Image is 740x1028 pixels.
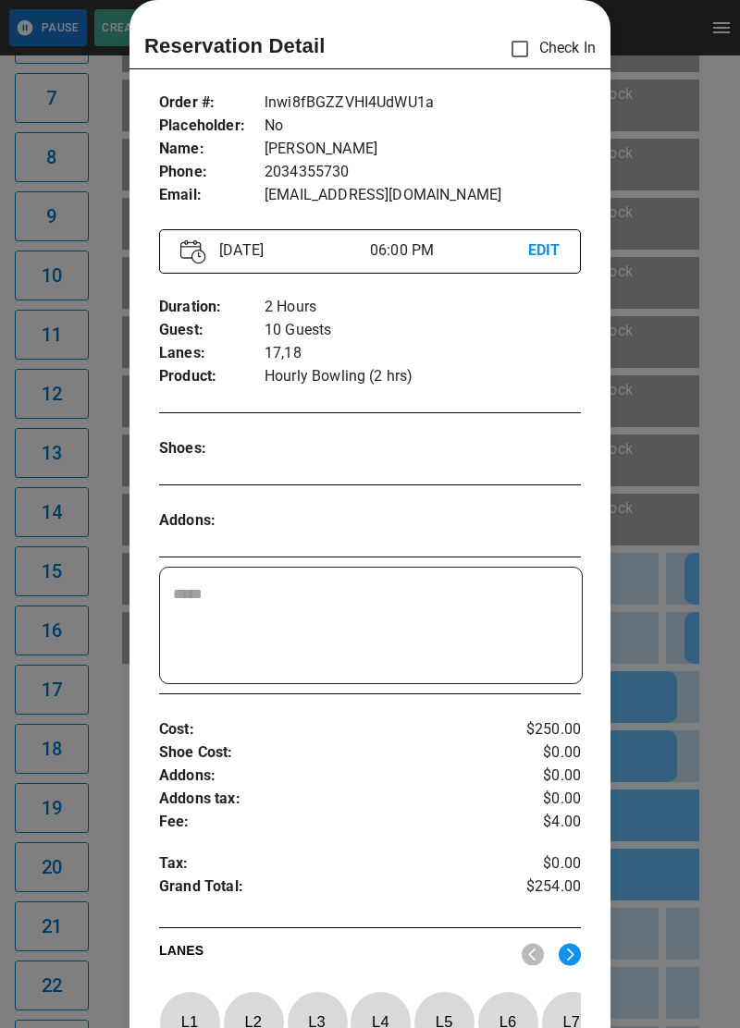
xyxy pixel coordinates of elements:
[265,296,581,319] p: 2 Hours
[159,115,265,138] p: Placeholder :
[159,296,265,319] p: Duration :
[144,31,326,61] p: Reservation Detail
[511,852,581,875] p: $0.00
[159,788,511,811] p: Addons tax :
[265,115,581,138] p: No
[511,875,581,903] p: $254.00
[159,184,265,207] p: Email :
[522,943,544,966] img: nav_left.svg
[159,138,265,161] p: Name :
[159,718,511,741] p: Cost :
[159,852,511,875] p: Tax :
[159,319,265,342] p: Guest :
[511,741,581,765] p: $0.00
[511,765,581,788] p: $0.00
[159,741,511,765] p: Shoe Cost :
[265,319,581,342] p: 10 Guests
[265,161,581,184] p: 2034355730
[511,811,581,834] p: $4.00
[265,365,581,388] p: Hourly Bowling (2 hrs)
[159,161,265,184] p: Phone :
[265,342,581,365] p: 17,18
[265,92,581,115] p: lnwi8fBGZZVHI4UdWU1a
[159,342,265,365] p: Lanes :
[159,437,265,460] p: Shoes :
[159,875,511,903] p: Grand Total :
[559,943,581,966] img: right.svg
[159,765,511,788] p: Addons :
[370,239,528,262] p: 06:00 PM
[265,184,581,207] p: [EMAIL_ADDRESS][DOMAIN_NAME]
[159,811,511,834] p: Fee :
[265,138,581,161] p: [PERSON_NAME]
[212,239,370,262] p: [DATE]
[159,509,265,532] p: Addons :
[500,30,596,68] p: Check In
[511,718,581,741] p: $250.00
[159,92,265,115] p: Order # :
[159,365,265,388] p: Product :
[528,239,560,263] p: EDIT
[159,941,507,967] p: LANES
[511,788,581,811] p: $0.00
[180,239,206,264] img: Vector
